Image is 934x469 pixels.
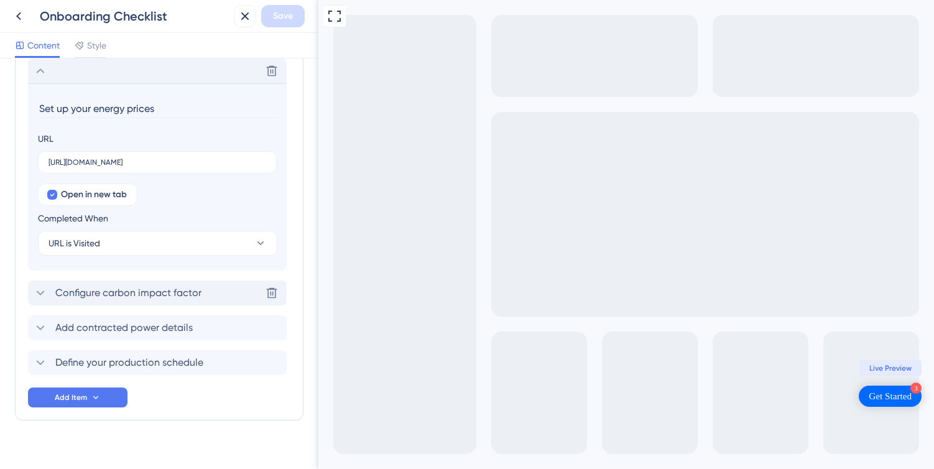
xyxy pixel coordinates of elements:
span: Save [273,9,293,24]
span: Add contracted power details [55,320,193,335]
input: Header [38,99,279,118]
span: Live Preview [551,363,593,373]
span: Content [27,38,60,53]
div: Open Get Started checklist, remaining modules: 3 [540,386,603,407]
span: Configure carbon impact factor [55,286,201,300]
div: Onboarding Checklist [40,7,229,25]
button: URL is Visited [38,231,277,256]
button: Save [261,5,305,27]
div: URL [38,131,53,146]
div: 3 [592,383,603,394]
div: Completed When [38,211,277,226]
button: Add Item [28,388,127,407]
input: your.website.com/path [49,158,266,167]
span: Define your production schedule [55,355,203,370]
span: Style [87,38,106,53]
span: Open in new tab [61,187,127,202]
div: Get Started [550,390,593,402]
span: Add Item [55,392,87,402]
span: URL is Visited [49,236,100,251]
